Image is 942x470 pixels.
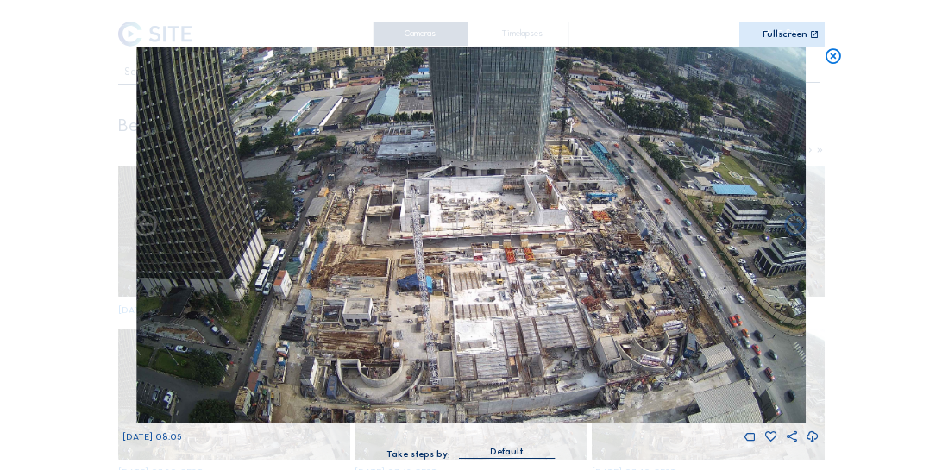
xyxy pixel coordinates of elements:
[137,47,806,423] img: Image
[763,30,807,41] div: Fullscreen
[782,212,810,240] i: Back
[122,431,182,442] span: [DATE] 08:05
[459,444,555,458] div: Default
[490,444,524,460] div: Default
[132,212,160,240] i: Forward
[386,450,449,460] div: Take steps by:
